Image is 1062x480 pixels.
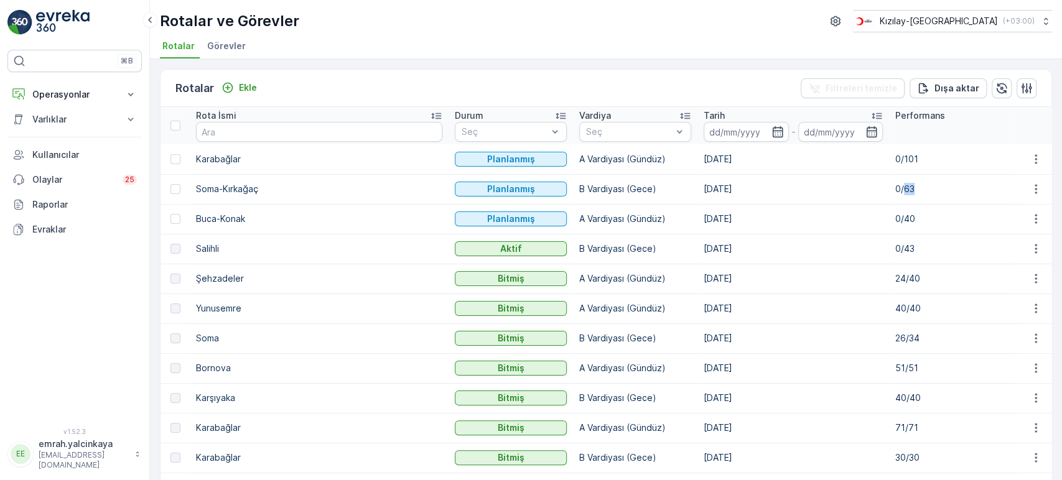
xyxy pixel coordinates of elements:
p: Dışa aktar [934,82,979,95]
p: Raporlar [32,198,137,211]
p: Seç [462,126,547,138]
td: [DATE] [697,353,889,383]
button: Filtreleri temizle [801,78,905,98]
p: Bitmiş [498,422,524,434]
td: [DATE] [697,174,889,204]
a: Evraklar [7,217,142,242]
button: Dışa aktar [910,78,987,98]
p: B Vardiyası (Gece) [579,332,691,344]
span: Rotalar [162,40,195,52]
img: logo_light-DOdMpM7g.png [36,10,90,35]
p: Rotalar ve Görevler [160,11,299,31]
p: Olaylar [32,173,115,186]
a: Kullanıcılar [7,142,142,167]
p: A Vardiyası (Gündüz) [579,272,691,285]
p: B Vardiyası (Gece) [579,392,691,404]
div: Toggle Row Selected [170,423,180,433]
div: EE [11,444,30,464]
td: [DATE] [697,293,889,323]
div: Toggle Row Selected [170,363,180,373]
img: k%C4%B1z%C4%B1lay_jywRncg.png [853,14,875,28]
p: Yunusemre [196,302,442,315]
p: Planlanmış [487,213,535,225]
td: [DATE] [697,413,889,443]
span: v 1.52.3 [7,428,142,435]
p: 0/43 [895,242,1007,255]
button: Ekle [217,80,262,95]
div: Toggle Row Selected [170,333,180,343]
button: Bitmiş [455,361,567,376]
p: Bitmiş [498,362,524,374]
p: Durum [455,109,483,122]
p: Evraklar [32,223,137,236]
p: Rotalar [175,80,214,97]
p: Bitmiş [498,451,524,464]
p: 26/34 [895,332,1007,344]
p: ( +03:00 ) [1003,16,1035,26]
p: A Vardiyası (Gündüz) [579,153,691,165]
div: Toggle Row Selected [170,393,180,403]
p: Karabağlar [196,451,442,464]
button: Planlanmış [455,211,567,226]
button: Bitmiş [455,331,567,346]
p: A Vardiyası (Gündüz) [579,422,691,434]
p: Operasyonlar [32,88,117,101]
div: Toggle Row Selected [170,303,180,313]
button: Bitmiş [455,390,567,405]
img: logo [7,10,32,35]
div: Toggle Row Selected [170,244,180,254]
p: Kızılay-[GEOGRAPHIC_DATA] [880,15,998,27]
p: Rota İsmi [196,109,236,122]
p: Filtreleri temizle [826,82,897,95]
p: B Vardiyası (Gece) [579,451,691,464]
p: 71/71 [895,422,1007,434]
p: A Vardiyası (Gündüz) [579,362,691,374]
p: ⌘B [121,56,133,66]
p: 40/40 [895,302,1007,315]
p: Bornova [196,362,442,374]
p: 24/40 [895,272,1007,285]
p: Buca-Konak [196,213,442,225]
p: 51/51 [895,362,1007,374]
div: Toggle Row Selected [170,154,180,164]
p: Soma [196,332,442,344]
p: Kullanıcılar [32,149,137,161]
p: Karşıyaka [196,392,442,404]
p: B Vardiyası (Gece) [579,183,691,195]
button: EEemrah.yalcinkaya[EMAIL_ADDRESS][DOMAIN_NAME] [7,438,142,470]
a: Raporlar [7,192,142,217]
p: Bitmiş [498,302,524,315]
div: Toggle Row Selected [170,453,180,463]
button: Bitmiş [455,420,567,435]
p: Seç [586,126,672,138]
p: Salihli [196,242,442,255]
button: Bitmiş [455,271,567,286]
p: Karabağlar [196,153,442,165]
p: Planlanmış [487,183,535,195]
button: Aktif [455,241,567,256]
p: Karabağlar [196,422,442,434]
p: 40/40 [895,392,1007,404]
p: Bitmiş [498,272,524,285]
p: Planlanmış [487,153,535,165]
p: Varlıklar [32,113,117,126]
p: Şehzadeler [196,272,442,285]
p: 30/30 [895,451,1007,464]
p: Performans [895,109,945,122]
p: Tarih [704,109,725,122]
input: Ara [196,122,442,142]
p: A Vardiyası (Gündüz) [579,213,691,225]
p: Bitmiş [498,332,524,344]
button: Bitmiş [455,450,567,465]
input: dd/mm/yyyy [798,122,883,142]
span: Görevler [207,40,246,52]
button: Bitmiş [455,301,567,316]
p: Vardiya [579,109,611,122]
td: [DATE] [697,443,889,473]
p: 0/40 [895,213,1007,225]
td: [DATE] [697,204,889,234]
td: [DATE] [697,323,889,353]
p: A Vardiyası (Gündüz) [579,302,691,315]
p: 25 [125,175,134,185]
button: Planlanmış [455,152,567,167]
